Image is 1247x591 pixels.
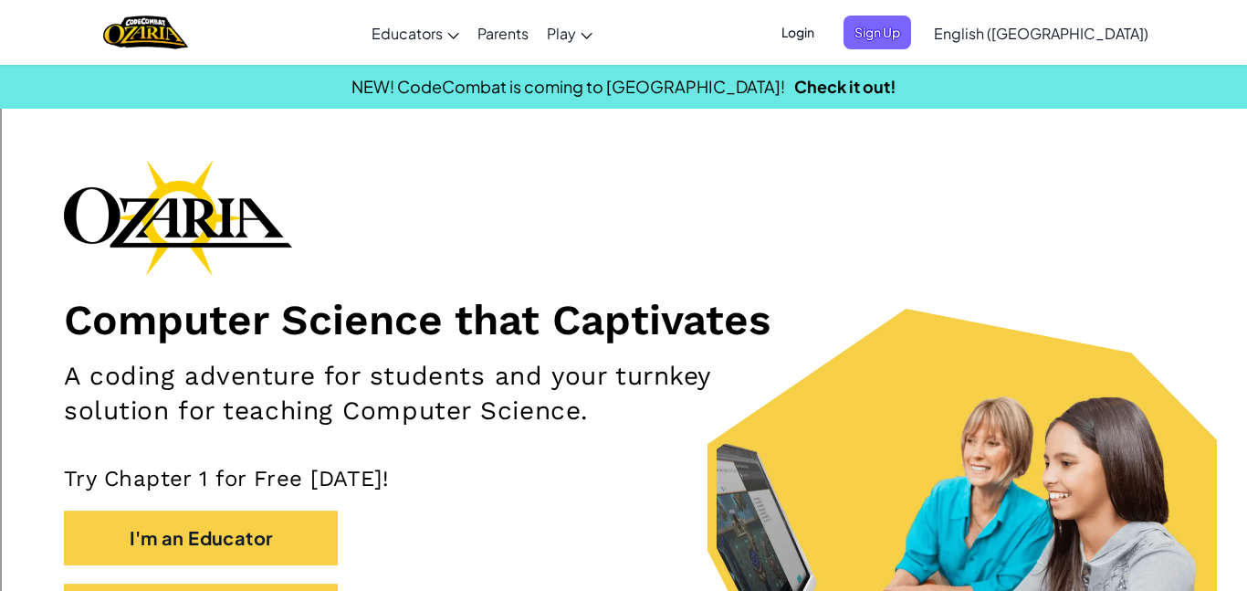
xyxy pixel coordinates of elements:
[372,24,443,43] span: Educators
[64,294,1183,345] h1: Computer Science that Captivates
[934,24,1148,43] span: English ([GEOGRAPHIC_DATA])
[362,8,468,58] a: Educators
[64,159,292,276] img: Ozaria branding logo
[64,359,813,428] h2: A coding adventure for students and your turnkey solution for teaching Computer Science.
[64,465,1183,492] p: Try Chapter 1 for Free [DATE]!
[770,16,825,49] button: Login
[844,16,911,49] button: Sign Up
[925,8,1158,58] a: English ([GEOGRAPHIC_DATA])
[547,24,576,43] span: Play
[64,511,338,565] button: I'm an Educator
[351,76,785,97] span: NEW! CodeCombat is coming to [GEOGRAPHIC_DATA]!
[103,14,188,51] img: Home
[468,8,538,58] a: Parents
[794,76,896,97] a: Check it out!
[538,8,602,58] a: Play
[103,14,188,51] a: Ozaria by CodeCombat logo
